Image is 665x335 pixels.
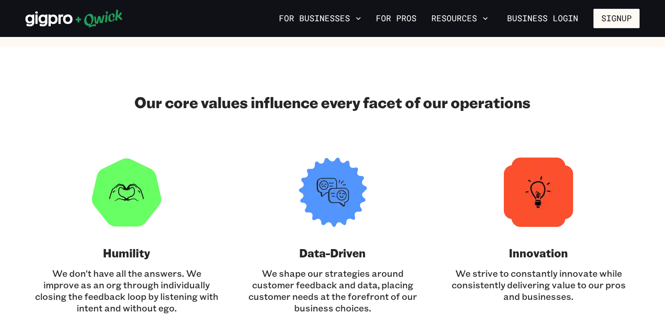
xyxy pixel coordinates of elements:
[35,268,218,314] p: We don't have all the answers. We improve as an org through individually closing the feedback loo...
[241,268,424,314] p: We shape our strategies around customer feedback and data, placing customer needs at the forefron...
[275,11,365,26] button: For Businesses
[103,245,150,260] h3: Humility
[509,245,568,260] h3: Innovation
[447,268,630,302] p: We strive to constantly innovate while consistently delivering value to our pros and businesses.
[593,9,640,28] button: Signup
[504,158,573,227] img: Innovation is core value at Gigpro
[372,11,420,26] a: For Pros
[92,158,161,227] img: Humility is a core value at Gigpro
[298,158,367,227] img: Making decisions large and small based on data, with our customers’ best interests in mind
[428,11,492,26] button: Resources
[134,93,531,111] h2: Our core values influence every facet of our operations
[499,9,586,28] a: Business Login
[299,245,366,260] h3: Data-Driven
